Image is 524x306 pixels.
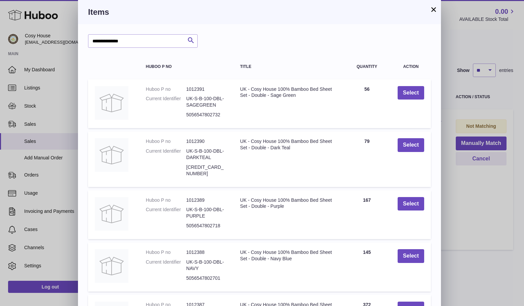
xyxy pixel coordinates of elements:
dt: Current Identifier [146,206,186,219]
div: UK - Cosy House 100% Bamboo Bed Sheet Set - Double - Navy Blue [240,249,336,262]
dt: Current Identifier [146,95,186,108]
dd: 5056547802701 [186,275,227,281]
dd: UK-S-B-100-DBL-DARKTEAL [186,148,227,161]
button: × [430,5,438,13]
dd: UK-S-B-100-DBL-NAVY [186,259,227,272]
th: Title [233,58,343,76]
dd: 1012388 [186,249,227,256]
th: Quantity [343,58,391,76]
th: Action [391,58,431,76]
img: UK - Cosy House 100% Bamboo Bed Sheet Set - Double - Purple [95,197,128,231]
dd: UK-S-B-100-DBL-SAGEGREEN [186,95,227,108]
dd: 5056547802732 [186,112,227,118]
td: 145 [343,242,391,292]
dd: 1012389 [186,197,227,203]
div: UK - Cosy House 100% Bamboo Bed Sheet Set - Double - Sage Green [240,86,336,99]
dt: Huboo P no [146,138,186,145]
img: UK - Cosy House 100% Bamboo Bed Sheet Set - Double - Dark Teal [95,138,128,172]
h3: Items [88,7,431,17]
td: 79 [343,131,391,187]
img: UK - Cosy House 100% Bamboo Bed Sheet Set - Double - Sage Green [95,86,128,120]
button: Select [398,197,424,211]
button: Select [398,86,424,100]
td: 56 [343,79,391,128]
td: 167 [343,190,391,239]
dt: Huboo P no [146,197,186,203]
dt: Huboo P no [146,86,186,92]
dd: UK-S-B-100-DBL-PURPLE [186,206,227,219]
dt: Current Identifier [146,259,186,272]
div: UK - Cosy House 100% Bamboo Bed Sheet Set - Double - Dark Teal [240,138,336,151]
dd: [CREDIT_CARD_NUMBER] [186,164,227,177]
button: Select [398,138,424,152]
dt: Current Identifier [146,148,186,161]
button: Select [398,249,424,263]
img: UK - Cosy House 100% Bamboo Bed Sheet Set - Double - Navy Blue [95,249,128,283]
dd: 1012391 [186,86,227,92]
div: UK - Cosy House 100% Bamboo Bed Sheet Set - Double - Purple [240,197,336,210]
th: Huboo P no [139,58,234,76]
dt: Huboo P no [146,249,186,256]
dd: 5056547802718 [186,223,227,229]
dd: 1012390 [186,138,227,145]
